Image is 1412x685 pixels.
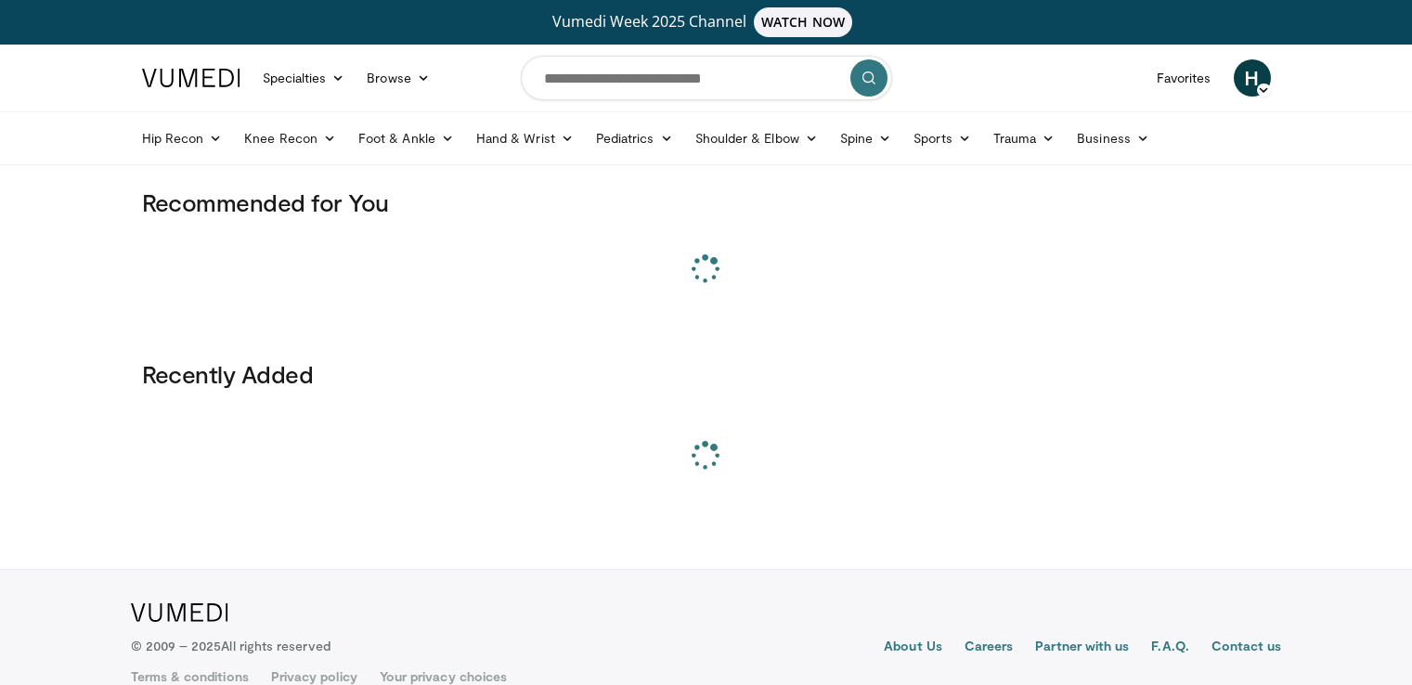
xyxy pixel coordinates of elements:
input: Search topics, interventions [521,56,892,100]
a: Pediatrics [585,120,684,157]
h3: Recently Added [142,359,1271,389]
a: Trauma [982,120,1067,157]
a: Spine [829,120,902,157]
a: H [1234,59,1271,97]
span: WATCH NOW [754,7,852,37]
img: VuMedi Logo [142,69,240,87]
a: Browse [356,59,441,97]
a: Careers [965,637,1014,659]
a: Foot & Ankle [347,120,465,157]
a: About Us [884,637,942,659]
a: Favorites [1146,59,1223,97]
a: Vumedi Week 2025 ChannelWATCH NOW [145,7,1268,37]
a: Partner with us [1035,637,1129,659]
a: Hip Recon [131,120,234,157]
span: All rights reserved [221,638,330,653]
a: F.A.Q. [1151,637,1188,659]
a: Hand & Wrist [465,120,585,157]
a: Contact us [1211,637,1282,659]
img: VuMedi Logo [131,603,228,622]
a: Business [1066,120,1160,157]
a: Shoulder & Elbow [684,120,829,157]
h3: Recommended for You [142,187,1271,217]
p: © 2009 – 2025 [131,637,330,655]
a: Sports [902,120,982,157]
a: Knee Recon [233,120,347,157]
a: Specialties [252,59,356,97]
